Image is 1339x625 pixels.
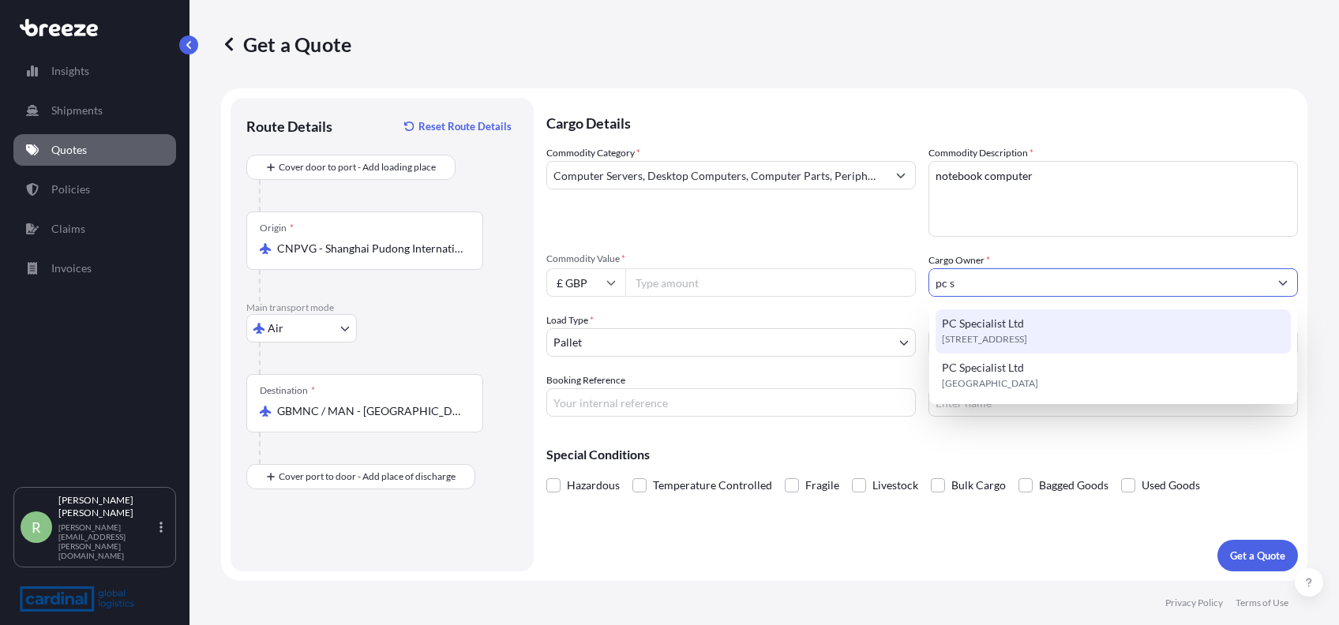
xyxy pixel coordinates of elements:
p: [PERSON_NAME] [PERSON_NAME] [58,494,156,519]
p: Quotes [51,142,87,158]
p: Special Conditions [546,448,1298,461]
span: Commodity Value [546,253,916,265]
div: Origin [260,222,294,234]
span: Livestock [872,473,918,497]
input: Enter name [928,388,1298,417]
span: Pallet [553,335,582,350]
p: Get a Quote [1230,548,1285,563]
input: Destination [277,403,463,419]
input: Full name [929,268,1269,297]
input: Origin [277,241,463,256]
input: Type amount [625,268,916,297]
p: Route Details [246,117,332,136]
span: Fragile [805,473,839,497]
button: Show suggestions [887,161,915,189]
p: Shipments [51,103,103,118]
span: Used Goods [1142,473,1200,497]
button: Show suggestions [1269,268,1297,297]
button: Select transport [246,314,357,342]
span: Load Type [546,312,594,328]
p: Terms of Use [1236,597,1288,609]
label: Commodity Category [546,145,640,161]
span: [GEOGRAPHIC_DATA] [942,376,1038,391]
div: Destination [260,384,315,397]
p: Main transport mode [246,301,518,314]
span: PC Specialist Ltd [942,316,1024,331]
span: Bulk Cargo [951,473,1006,497]
p: Policies [51,182,90,197]
label: Commodity Description [928,145,1033,161]
p: Get a Quote [221,32,351,57]
p: Insights [51,63,89,79]
span: Hazardous [567,473,620,497]
p: Privacy Policy [1165,597,1223,609]
span: R [32,519,41,535]
div: Suggestions [936,309,1291,398]
p: Invoices [51,260,92,276]
input: Select a commodity type [547,161,887,189]
img: organization-logo [20,586,134,612]
label: Cargo Owner [928,253,990,268]
span: Cover port to door - Add place of discharge [279,469,456,485]
p: [PERSON_NAME][EMAIL_ADDRESS][PERSON_NAME][DOMAIN_NAME] [58,522,156,560]
span: [STREET_ADDRESS] [942,331,1027,347]
input: Your internal reference [546,388,916,417]
p: Reset Route Details [418,118,512,134]
span: Air [268,320,283,336]
span: Bagged Goods [1039,473,1108,497]
span: Cover door to port - Add loading place [279,159,436,175]
span: Temperature Controlled [653,473,772,497]
label: Booking Reference [546,372,625,388]
p: Cargo Details [546,98,1298,145]
span: PC Specialist Ltd [942,360,1024,376]
p: Claims [51,221,85,237]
